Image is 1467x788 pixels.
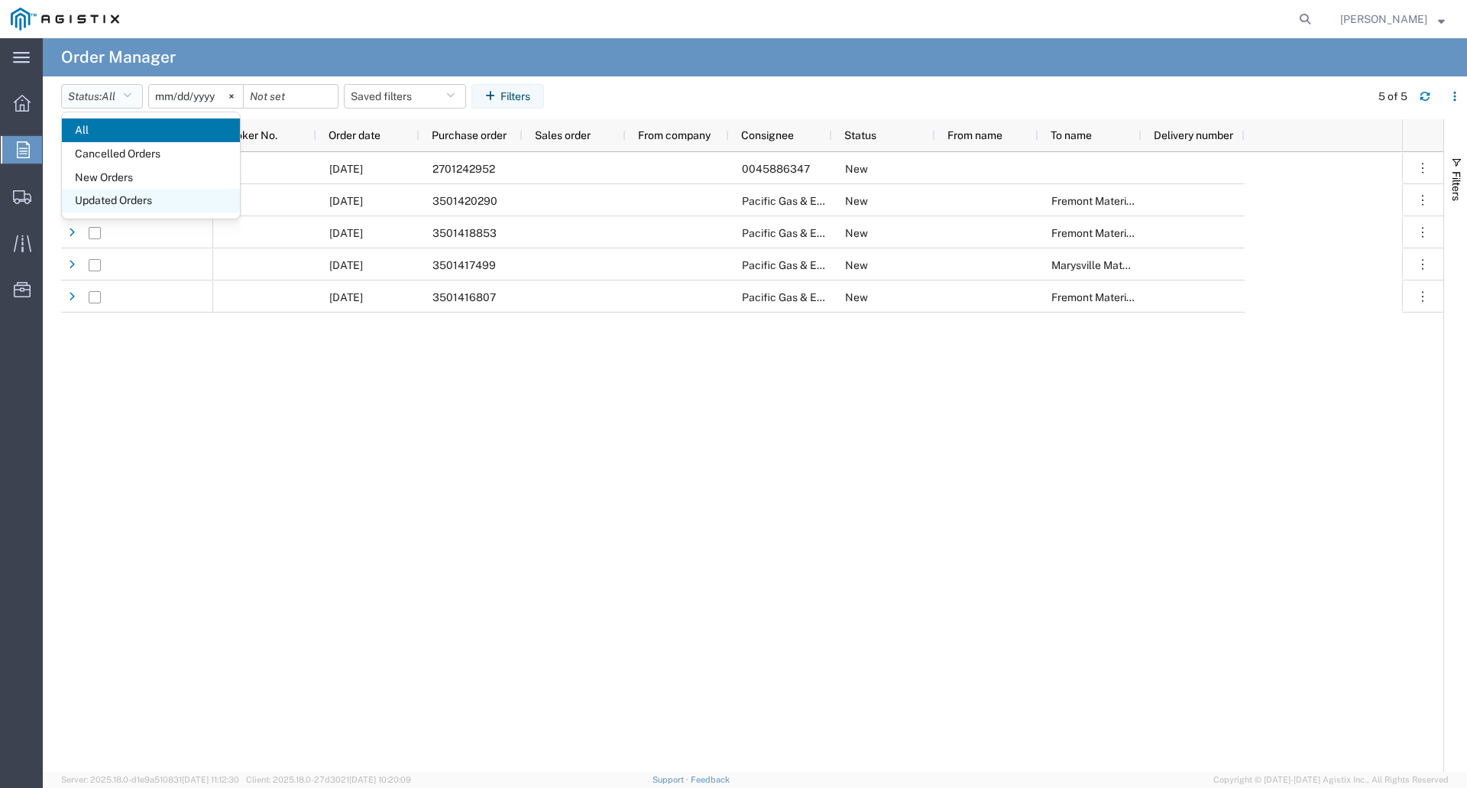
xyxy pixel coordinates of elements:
[742,227,897,239] span: Pacific Gas & Electric Company
[225,129,277,141] span: Broker No.
[1450,171,1462,201] span: Filters
[1051,195,1191,207] span: Fremont Materials Receiving
[1051,259,1200,271] span: Marysville Materials Receiving
[947,129,1002,141] span: From name
[329,227,363,239] span: 08/26/2025
[535,129,591,141] span: Sales order
[61,38,176,76] h4: Order Manager
[329,129,381,141] span: Order date
[349,775,411,784] span: [DATE] 10:20:09
[845,163,868,175] span: New
[1154,129,1233,141] span: Delivery number
[432,291,496,303] span: 3501416807
[61,84,143,109] button: Status:All
[246,775,411,784] span: Client: 2025.18.0-27d3021
[1051,227,1191,239] span: Fremont Materials Receiving
[845,227,868,239] span: New
[845,195,868,207] span: New
[638,129,711,141] span: From company
[741,129,794,141] span: Consignee
[1051,291,1191,303] span: Fremont Materials Receiving
[1213,773,1449,786] span: Copyright © [DATE]-[DATE] Agistix Inc., All Rights Reserved
[432,259,496,271] span: 3501417499
[182,775,239,784] span: [DATE] 11:12:30
[1378,89,1407,105] div: 5 of 5
[432,129,507,141] span: Purchase order
[62,142,240,166] span: Cancelled Orders
[62,166,240,190] span: New Orders
[244,85,338,108] input: Not set
[845,259,868,271] span: New
[432,195,497,207] span: 3501420290
[432,163,495,175] span: 2701242952
[742,195,897,207] span: Pacific Gas & Electric Company
[102,90,115,102] span: All
[471,84,544,109] button: Filters
[742,259,897,271] span: Pacific Gas & Electric Company
[329,195,363,207] span: 09/05/2025
[329,163,363,175] span: 09/09/2025
[329,259,363,271] span: 08/15/2025
[62,189,240,212] span: Updated Orders
[845,291,868,303] span: New
[1339,10,1446,28] button: [PERSON_NAME]
[11,8,119,31] img: logo
[653,775,691,784] a: Support
[149,85,243,108] input: Not set
[742,291,897,303] span: Pacific Gas & Electric Company
[61,775,239,784] span: Server: 2025.18.0-d1e9a510831
[691,775,730,784] a: Feedback
[844,129,876,141] span: Status
[1051,129,1092,141] span: To name
[62,118,240,142] span: All
[329,291,363,303] span: 08/11/2025
[1340,11,1427,28] span: Cindy Anton
[432,227,497,239] span: 3501418853
[344,84,466,109] button: Saved filters
[742,163,810,175] span: 0045886347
